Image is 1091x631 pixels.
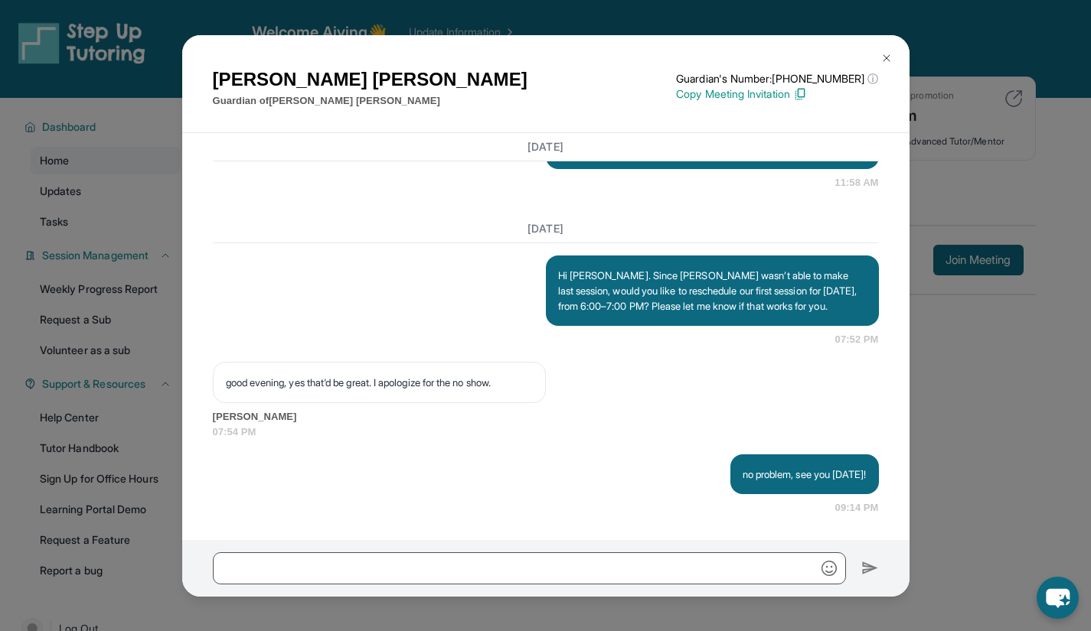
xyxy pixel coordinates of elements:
[880,52,893,64] img: Close Icon
[213,66,528,93] h1: [PERSON_NAME] [PERSON_NAME]
[213,93,528,109] p: Guardian of [PERSON_NAME] [PERSON_NAME]
[213,424,879,440] span: 07:54 PM
[676,71,878,86] p: Guardian's Number: [PHONE_NUMBER]
[676,86,878,102] p: Copy Meeting Invitation
[867,71,878,86] span: ⓘ
[793,87,807,101] img: Copy Icon
[226,375,533,390] p: good evening, yes that'd be great. I apologize for the no show.
[1037,577,1079,619] button: chat-button
[558,268,867,314] p: Hi [PERSON_NAME]. Since [PERSON_NAME] wasn’t able to make last session, would you like to resched...
[822,561,837,576] img: Emoji
[213,139,879,154] h3: [DATE]
[835,175,878,190] span: 11:58 AM
[835,500,879,516] span: 09:14 PM
[213,409,879,424] span: [PERSON_NAME]
[835,332,879,347] span: 07:52 PM
[743,467,867,482] p: no problem, see you [DATE]!
[213,221,879,236] h3: [DATE]
[861,559,879,577] img: Send icon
